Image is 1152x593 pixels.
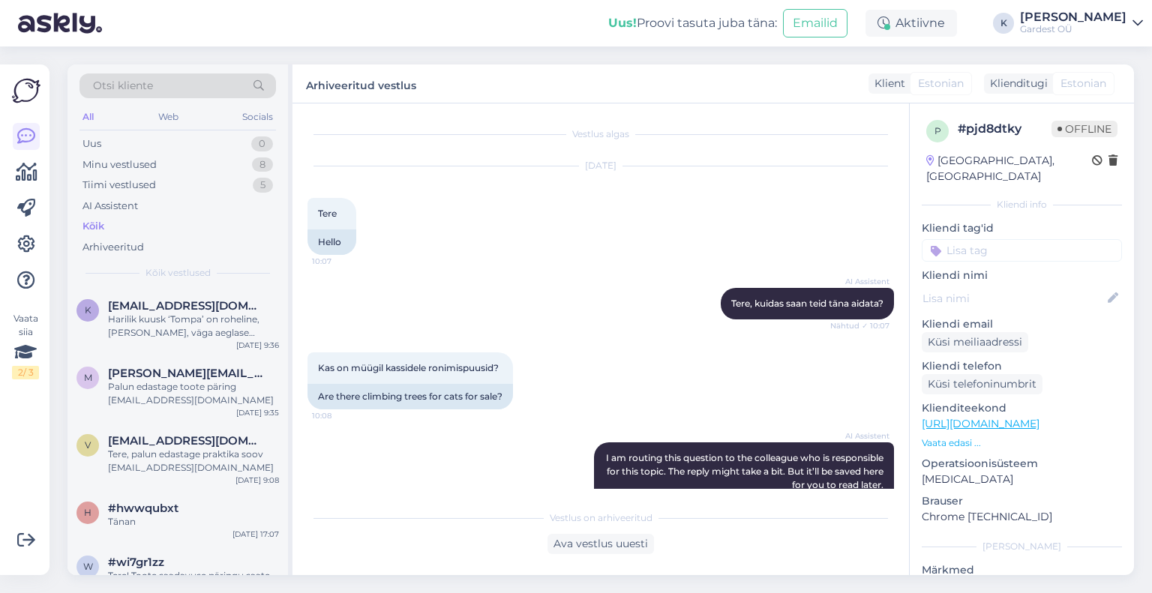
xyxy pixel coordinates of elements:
[85,304,91,316] span: K
[108,515,279,529] div: Tänan
[922,562,1122,578] p: Märkmed
[318,362,499,373] span: Kas on müügil kassidele ronimispuusid?
[922,374,1042,394] div: Küsi telefoninumbrit
[922,456,1122,472] p: Operatsioonisüsteem
[918,76,964,91] span: Estonian
[783,9,847,37] button: Emailid
[318,208,337,219] span: Tere
[984,76,1048,91] div: Klienditugi
[82,240,144,255] div: Arhiveeritud
[922,290,1105,307] input: Lisa nimi
[922,540,1122,553] div: [PERSON_NAME]
[84,372,92,383] span: m
[958,120,1051,138] div: # pjd8dtky
[12,76,40,105] img: Askly Logo
[868,76,905,91] div: Klient
[865,10,957,37] div: Aktiivne
[922,436,1122,450] p: Vaata edasi ...
[82,178,156,193] div: Tiimi vestlused
[312,410,368,421] span: 10:08
[82,157,157,172] div: Minu vestlused
[833,276,889,287] span: AI Assistent
[108,313,279,340] div: Harilik kuusk ‘Tompa’ on roheline, [PERSON_NAME], väga aeglase kasvuline: [URL][DOMAIN_NAME][PERS...
[833,430,889,442] span: AI Assistent
[85,439,91,451] span: V
[253,178,273,193] div: 5
[12,312,39,379] div: Vaata siia
[307,384,513,409] div: Are there climbing trees for cats for sale?
[1051,121,1117,137] span: Offline
[307,229,356,255] div: Hello
[93,78,153,94] span: Otsi kliente
[307,159,894,172] div: [DATE]
[1020,11,1126,23] div: [PERSON_NAME]
[922,358,1122,374] p: Kliendi telefon
[1020,23,1126,35] div: Gardest OÜ
[922,268,1122,283] p: Kliendi nimi
[236,340,279,351] div: [DATE] 9:36
[108,380,279,407] div: Palun edastage toote päring [EMAIL_ADDRESS][DOMAIN_NAME]
[608,14,777,32] div: Proovi tasuta juba täna:
[922,417,1039,430] a: [URL][DOMAIN_NAME]
[993,13,1014,34] div: K
[145,266,211,280] span: Kõik vestlused
[926,153,1092,184] div: [GEOGRAPHIC_DATA], [GEOGRAPHIC_DATA]
[108,299,264,313] span: Kadrimannik@hotmail.com
[934,125,941,136] span: p
[608,16,637,30] b: Uus!
[108,367,264,380] span: merle.koop@icloud.co
[547,534,654,554] div: Ava vestlus uuesti
[731,298,883,309] span: Tere, kuidas saan teid täna aidata?
[155,107,181,127] div: Web
[922,198,1122,211] div: Kliendi info
[239,107,276,127] div: Socials
[830,320,889,331] span: Nähtud ✓ 10:07
[922,316,1122,332] p: Kliendi email
[922,239,1122,262] input: Lisa tag
[922,220,1122,236] p: Kliendi tag'id
[1020,11,1143,35] a: [PERSON_NAME]Gardest OÜ
[922,493,1122,509] p: Brauser
[108,448,279,475] div: Tere, palun edastage praktika soov [EMAIL_ADDRESS][DOMAIN_NAME]
[236,407,279,418] div: [DATE] 9:35
[12,366,39,379] div: 2 / 3
[307,127,894,141] div: Vestlus algas
[83,561,93,572] span: w
[251,136,273,151] div: 0
[252,157,273,172] div: 8
[922,472,1122,487] p: [MEDICAL_DATA]
[312,256,368,267] span: 10:07
[82,136,101,151] div: Uus
[922,509,1122,525] p: Chrome [TECHNICAL_ID]
[606,452,886,490] span: I am routing this question to the colleague who is responsible for this topic. The reply might ta...
[550,511,652,525] span: Vestlus on arhiveeritud
[108,434,264,448] span: Veronikadadasheva91@gmail.com
[235,475,279,486] div: [DATE] 9:08
[108,502,178,515] span: #hwwqubxt
[306,73,416,94] label: Arhiveeritud vestlus
[1060,76,1106,91] span: Estonian
[84,507,91,518] span: h
[82,199,138,214] div: AI Assistent
[232,529,279,540] div: [DATE] 17:07
[82,219,104,234] div: Kõik
[922,400,1122,416] p: Klienditeekond
[79,107,97,127] div: All
[108,556,164,569] span: #wi7gr1zz
[922,332,1028,352] div: Küsi meiliaadressi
